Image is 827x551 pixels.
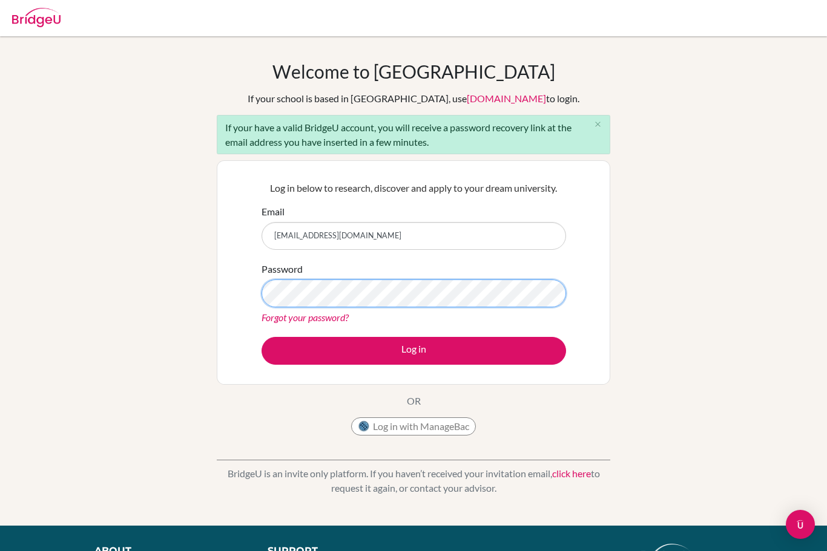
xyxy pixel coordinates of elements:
[467,93,546,104] a: [DOMAIN_NAME]
[12,8,61,27] img: Bridge-U
[217,115,610,154] div: If your have a valid BridgeU account, you will receive a password recovery link at the email addr...
[786,510,815,539] div: Open Intercom Messenger
[248,91,579,106] div: If your school is based in [GEOGRAPHIC_DATA], use to login.
[262,311,349,323] a: Forgot your password?
[262,181,566,195] p: Log in below to research, discover and apply to your dream university.
[585,116,610,134] button: Close
[217,466,610,495] p: BridgeU is an invite only platform. If you haven’t received your invitation email, to request it ...
[552,468,591,479] a: click here
[593,120,602,129] i: close
[351,417,476,435] button: Log in with ManageBac
[272,60,555,82] h1: Welcome to [GEOGRAPHIC_DATA]
[262,337,566,365] button: Log in
[262,204,285,219] label: Email
[407,394,421,408] p: OR
[262,262,303,276] label: Password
